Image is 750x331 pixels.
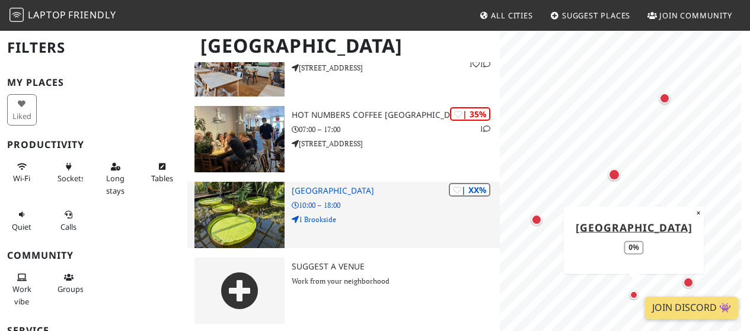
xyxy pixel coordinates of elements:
button: Long stays [101,157,130,200]
a: Join Discord 👾 [645,297,738,319]
h3: My Places [7,77,180,88]
button: Groups [54,268,84,299]
span: Quiet [12,221,31,232]
div: Map marker [606,166,623,183]
div: Map marker [650,203,665,217]
h3: Community [7,250,180,261]
img: Cambridge University Botanic Garden [194,182,285,248]
span: Friendly [68,8,116,21]
h3: Hot Numbers Coffee [GEOGRAPHIC_DATA] [292,110,500,120]
button: Calls [54,205,84,236]
div: | 35% [450,107,490,121]
span: Laptop [28,8,66,21]
span: Suggest Places [562,10,631,21]
div: Map marker [627,288,641,302]
span: Join Community [659,10,732,21]
h3: [GEOGRAPHIC_DATA] [292,186,500,196]
img: gray-place-d2bdb4477600e061c01bd816cc0f2ef0cfcb1ca9e3ad78868dd16fb2af073a21.png [194,258,285,324]
button: Wi-Fi [7,157,37,188]
span: Video/audio calls [60,221,76,232]
p: 1 [480,123,490,134]
p: Work from your neighborhood [292,275,500,287]
span: Power sockets [58,173,85,184]
h3: Suggest a Venue [292,262,500,272]
span: Stable Wi-Fi [13,173,30,184]
button: Work vibe [7,268,37,311]
button: Tables [148,157,177,188]
span: Work-friendly tables [151,173,173,184]
div: Map marker [529,212,544,227]
h1: [GEOGRAPHIC_DATA] [191,30,497,62]
a: Suggest Places [545,5,636,26]
a: All Cities [474,5,538,26]
p: 10:00 – 18:00 [292,200,500,211]
span: All Cities [491,10,533,21]
div: Map marker [657,91,672,106]
h3: Productivity [7,139,180,150]
img: Hot Numbers Coffee Trumpington Street [194,106,285,172]
div: | XX% [449,183,490,197]
a: Suggest a Venue Work from your neighborhood [187,258,500,324]
p: 07:00 – 17:00 [292,124,500,135]
div: 0% [624,240,644,254]
button: Close popup [693,206,704,219]
p: [STREET_ADDRESS] [292,138,500,149]
span: Long stays [106,173,125,195]
div: Map marker [681,275,696,290]
span: Group tables [58,284,84,294]
a: Join Community [643,5,737,26]
button: Quiet [7,205,37,236]
img: LaptopFriendly [9,8,24,22]
a: Hot Numbers Coffee Trumpington Street | 35% 1 Hot Numbers Coffee [GEOGRAPHIC_DATA] 07:00 – 17:00 ... [187,106,500,172]
a: LaptopFriendly LaptopFriendly [9,5,116,26]
a: [GEOGRAPHIC_DATA] [576,220,692,234]
a: Cambridge University Botanic Garden | XX% [GEOGRAPHIC_DATA] 10:00 – 18:00 1 Brookside [187,182,500,248]
button: Sockets [54,157,84,188]
span: People working [12,284,31,306]
p: 1 Brookside [292,214,500,225]
h2: Filters [7,30,180,66]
